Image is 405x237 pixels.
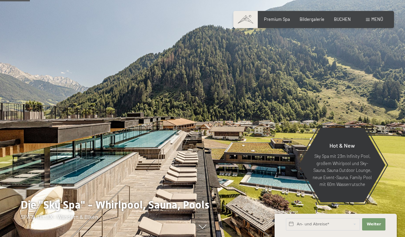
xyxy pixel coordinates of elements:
p: Sky Spa mit 23m Infinity Pool, großem Whirlpool und Sky-Sauna, Sauna Outdoor Lounge, neue Event-S... [312,153,372,188]
span: Menü [371,16,383,22]
span: Schnellanfrage [275,210,298,214]
span: Weiter [367,222,381,227]
a: BUCHEN [334,16,351,22]
a: Hot & New Sky Spa mit 23m Infinity Pool, großem Whirlpool und Sky-Sauna, Sauna Outdoor Lounge, ne... [299,127,386,203]
a: Premium Spa [264,16,290,22]
button: Weiter [362,218,385,230]
span: Hot & New [329,142,355,149]
a: Bildergalerie [300,16,324,22]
